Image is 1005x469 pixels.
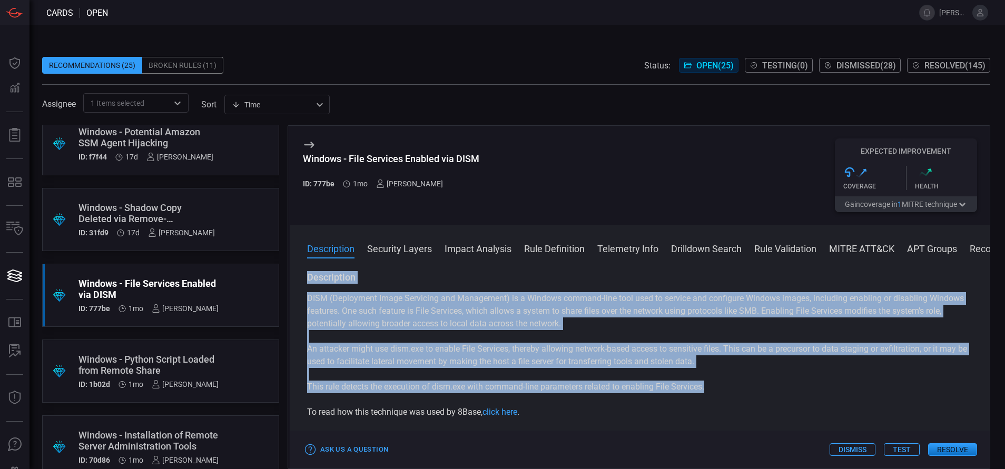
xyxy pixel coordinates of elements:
[142,57,223,74] div: Broken Rules (11)
[78,354,219,376] div: Windows - Python Script Loaded from Remote Share
[201,99,216,109] label: sort
[78,430,219,452] div: Windows - Installation of Remote Server Administration Tools
[939,8,968,17] span: [PERSON_NAME].[PERSON_NAME]
[307,381,973,393] p: This rule detects the execution of dism.exe with command-line parameters related to enabling File...
[152,304,219,313] div: [PERSON_NAME]
[78,202,215,224] div: Windows - Shadow Copy Deleted via Remove-CimInstance
[78,153,107,161] h5: ID: f7f44
[884,443,920,456] button: Test
[843,183,906,190] div: Coverage
[836,61,896,71] span: Dismissed ( 28 )
[307,406,973,418] p: To read how this technique was used by 8Base, .
[78,304,110,313] h5: ID: 777be
[2,432,27,457] button: Ask Us A Question
[42,57,142,74] div: Recommendations (25)
[819,58,901,73] button: Dismissed(28)
[762,61,808,71] span: Testing ( 0 )
[129,456,143,464] span: Jun 29, 2025 10:25 AM
[42,99,76,109] span: Assignee
[129,380,143,388] span: Jun 29, 2025 10:25 AM
[2,169,27,195] button: MITRE - Detection Posture
[907,58,990,73] button: Resolved(145)
[170,96,185,111] button: Open
[2,310,27,335] button: Rule Catalog
[86,8,108,18] span: open
[671,242,742,254] button: Drilldown Search
[928,443,977,456] button: Resolve
[152,380,219,388] div: [PERSON_NAME]
[152,456,219,464] div: [PERSON_NAME]
[830,443,875,456] button: Dismiss
[835,196,977,212] button: Gaincoverage in1MITRE technique
[78,126,213,148] div: Windows - Potential Amazon SSM Agent Hijacking
[2,385,27,411] button: Threat Intelligence
[303,153,479,164] div: Windows - File Services Enabled via DISM
[78,380,110,388] h5: ID: 1b02d
[597,242,658,254] button: Telemetry Info
[125,153,138,161] span: Jul 27, 2025 10:12 AM
[696,61,734,71] span: Open ( 25 )
[754,242,816,254] button: Rule Validation
[2,123,27,148] button: Reports
[78,278,219,300] div: Windows - File Services Enabled via DISM
[829,242,894,254] button: MITRE ATT&CK
[2,338,27,364] button: ALERT ANALYSIS
[78,456,110,464] h5: ID: 70d86
[745,58,813,73] button: Testing(0)
[127,228,140,237] span: Jul 27, 2025 10:12 AM
[307,343,973,368] p: An attacker might use dism.exe to enable File Services, thereby allowing network-based access to ...
[835,147,977,155] h5: Expected Improvement
[232,99,313,110] div: Time
[679,58,738,73] button: Open(25)
[367,242,432,254] button: Security Layers
[148,228,215,237] div: [PERSON_NAME]
[445,242,511,254] button: Impact Analysis
[915,183,978,190] div: Health
[924,61,986,71] span: Resolved ( 145 )
[898,200,902,208] span: 1
[2,216,27,242] button: Inventory
[91,98,144,108] span: 1 Items selected
[303,442,391,458] button: Ask Us a Question
[644,61,671,71] span: Status:
[307,242,354,254] button: Description
[524,242,585,254] button: Rule Definition
[307,292,973,330] p: DISM (Deployment Image Servicing and Management) is a Windows command-line tool used to service a...
[353,179,368,188] span: Jul 06, 2025 8:47 AM
[303,179,334,188] h5: ID: 777be
[78,228,109,237] h5: ID: 31fd9
[376,179,443,188] div: [PERSON_NAME]
[907,242,957,254] button: APT Groups
[2,51,27,76] button: Dashboard
[46,8,73,18] span: Cards
[129,304,143,313] span: Jul 06, 2025 8:47 AM
[482,407,517,417] a: click here
[307,271,973,284] h3: Description
[2,263,27,288] button: Cards
[2,76,27,101] button: Detections
[146,153,213,161] div: [PERSON_NAME]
